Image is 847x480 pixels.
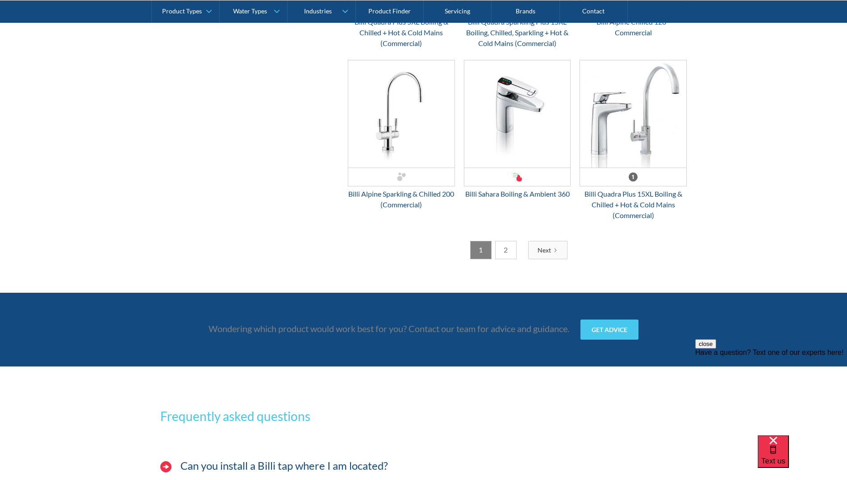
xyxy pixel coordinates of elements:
a: 1 [470,241,492,259]
a: 2 [495,241,517,259]
a: Billi Alpine Sparkling & Chilled 200 (Commercial)Billi Alpine Sparkling & Chilled 200 (Commercial) [348,60,455,210]
img: Billi Alpine Sparkling & Chilled 200 (Commercial) [348,60,455,168]
iframe: podium webchat widget prompt [695,339,847,446]
div: Water Types [233,7,267,15]
a: Get advice [580,320,638,340]
div: Billi Quadra Sparkling Plus 15XL Boiling, Chilled, Sparkling + Hot & Cold Mains (Commercial) [464,17,571,49]
img: Billi Quadra Plus 15XL Boiling & Chilled + Hot & Cold Mains (Commercial) [580,60,686,168]
div: Next [538,245,551,255]
div: Billi Quadra Plus 5XL Boiling & Chilled + Hot & Cold Mains (Commercial) [348,17,455,49]
div: List [348,241,687,259]
div: Billi Quadra Plus 15XL Boiling & Chilled + Hot & Cold Mains (Commercial) [580,189,687,221]
div: Industries [304,7,332,15]
div: Billi Sahara Boiling & Ambient 360 [464,189,571,199]
iframe: podium webchat widget bubble [758,435,847,480]
img: Billi Sahara Boiling & Ambient 360 [464,60,571,168]
h3: Can you install a Billi tap where I am located? [180,459,388,472]
p: Wondering which product would work best for you? Contact our team for advice and guidance. [209,322,569,335]
div: Billi Alpine Sparkling & Chilled 200 (Commercial) [348,189,455,210]
div: Billi Alpine Chilled 120 - Commercial [580,17,687,38]
a: Billi Sahara Boiling & Ambient 360Billi Sahara Boiling & Ambient 360 [464,60,571,199]
a: Next Page [528,241,567,259]
h3: Frequently asked questions [160,407,687,425]
a: Billi Quadra Plus 15XL Boiling & Chilled + Hot & Cold Mains (Commercial)Billi Quadra Plus 15XL Bo... [580,60,687,221]
div: Product Types [162,7,202,15]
